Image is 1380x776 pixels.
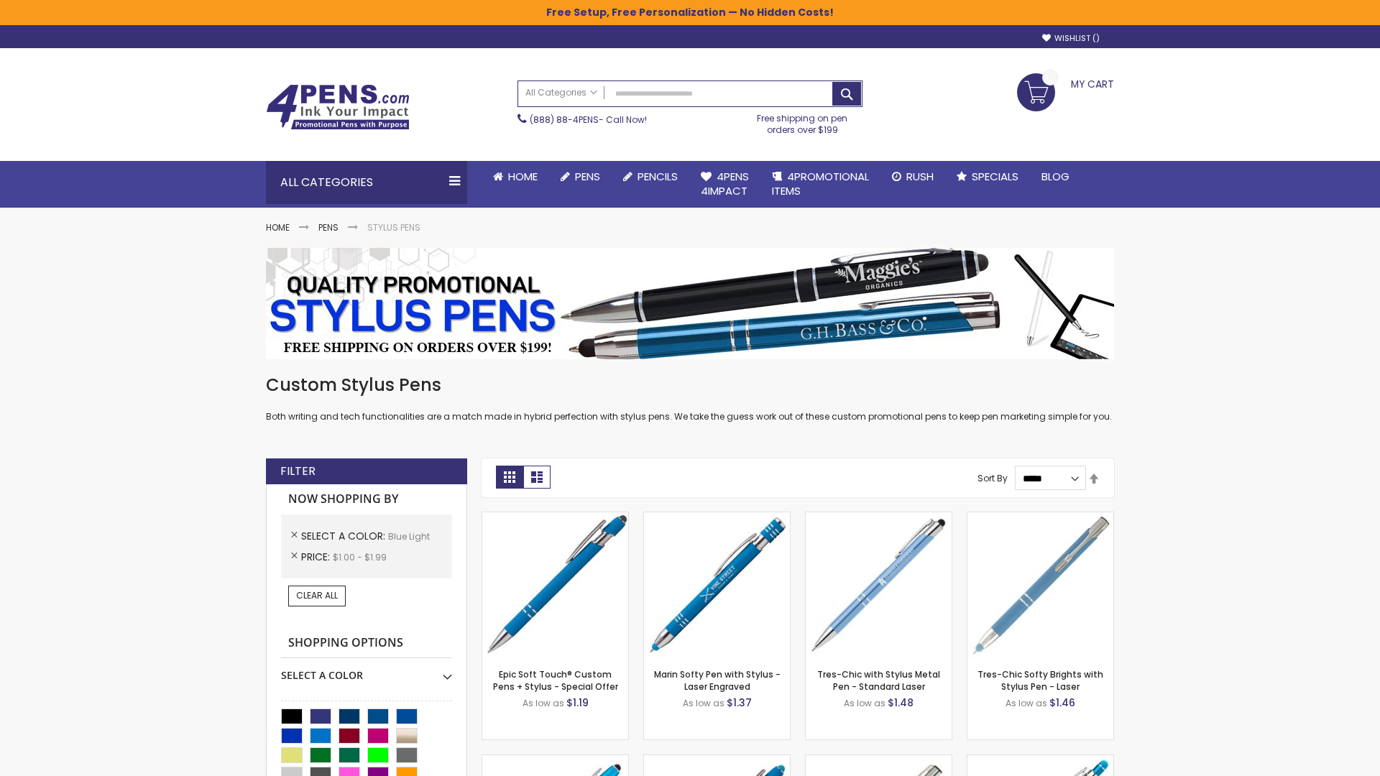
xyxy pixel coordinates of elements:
span: As low as [683,697,724,709]
span: As low as [523,697,564,709]
h1: Custom Stylus Pens [266,374,1114,397]
strong: Now Shopping by [281,484,452,514]
a: Epic Soft Touch® Custom Pens + Stylus - Special Offer [493,668,618,692]
span: As low as [844,697,885,709]
a: Tres-Chic with Stylus Metal Pen - Standard Laser-Blue - Light [806,512,952,524]
a: Specials [945,161,1030,193]
strong: Stylus Pens [367,221,420,234]
span: - Call Now! [530,114,647,126]
div: Free shipping on pen orders over $199 [742,107,863,136]
a: (888) 88-4PENS [530,114,599,126]
img: Marin Softy Pen with Stylus - Laser Engraved-Blue - Light [644,512,790,658]
a: Home [266,221,290,234]
a: Pens [549,161,612,193]
img: 4Pens Custom Pens and Promotional Products [266,84,410,130]
strong: Grid [496,466,523,489]
a: Marin Softy Pen with Stylus - Laser Engraved [654,668,781,692]
span: $1.19 [566,696,589,710]
a: Tres-Chic Softy Brights with Stylus Pen - Laser [977,668,1103,692]
span: 4PROMOTIONAL ITEMS [772,169,869,198]
div: Select A Color [281,658,452,683]
a: All Categories [518,81,604,105]
span: Blue Light [388,530,430,542]
span: 4Pens 4impact [701,169,749,198]
span: $1.48 [888,696,914,710]
a: Tres-Chic Touch Pen - Standard Laser-Blue - Light [806,754,952,767]
a: 4P-MS8B-Blue - Light [482,512,628,524]
span: As low as [1006,697,1047,709]
a: Pencils [612,161,689,193]
a: Tres-Chic with Stylus Metal Pen - Standard Laser [817,668,940,692]
span: Pens [575,169,600,184]
span: Select A Color [301,529,388,543]
span: Home [508,169,538,184]
span: $1.37 [727,696,752,710]
span: Clear All [296,589,338,601]
img: Tres-Chic with Stylus Metal Pen - Standard Laser-Blue - Light [806,512,952,658]
strong: Filter [280,463,316,479]
div: All Categories [266,161,467,204]
a: Rush [880,161,945,193]
a: 4PROMOTIONALITEMS [760,161,880,208]
img: Tres-Chic Softy Brights with Stylus Pen - Laser-Blue - Light [967,512,1113,658]
div: Both writing and tech functionalities are a match made in hybrid perfection with stylus pens. We ... [266,374,1114,423]
span: $1.00 - $1.99 [333,551,387,563]
a: Blog [1030,161,1081,193]
a: Phoenix Softy Brights with Stylus Pen - Laser-Blue - Light [967,754,1113,767]
span: All Categories [525,87,597,98]
span: Rush [906,169,934,184]
label: Sort By [977,472,1008,484]
span: Pencils [638,169,678,184]
span: Price [301,550,333,564]
img: 4P-MS8B-Blue - Light [482,512,628,658]
span: $1.46 [1049,696,1075,710]
a: Tres-Chic Softy Brights with Stylus Pen - Laser-Blue - Light [967,512,1113,524]
a: Marin Softy Pen with Stylus - Laser Engraved-Blue - Light [644,512,790,524]
a: Pens [318,221,339,234]
a: Ellipse Stylus Pen - Standard Laser-Blue - Light [482,754,628,767]
a: Wishlist [1042,33,1100,44]
a: 4Pens4impact [689,161,760,208]
span: Blog [1041,169,1069,184]
img: Stylus Pens [266,248,1114,359]
strong: Shopping Options [281,628,452,659]
span: Specials [972,169,1018,184]
a: Clear All [288,586,346,606]
a: Home [482,161,549,193]
a: Ellipse Softy Brights with Stylus Pen - Laser-Blue - Light [644,754,790,767]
